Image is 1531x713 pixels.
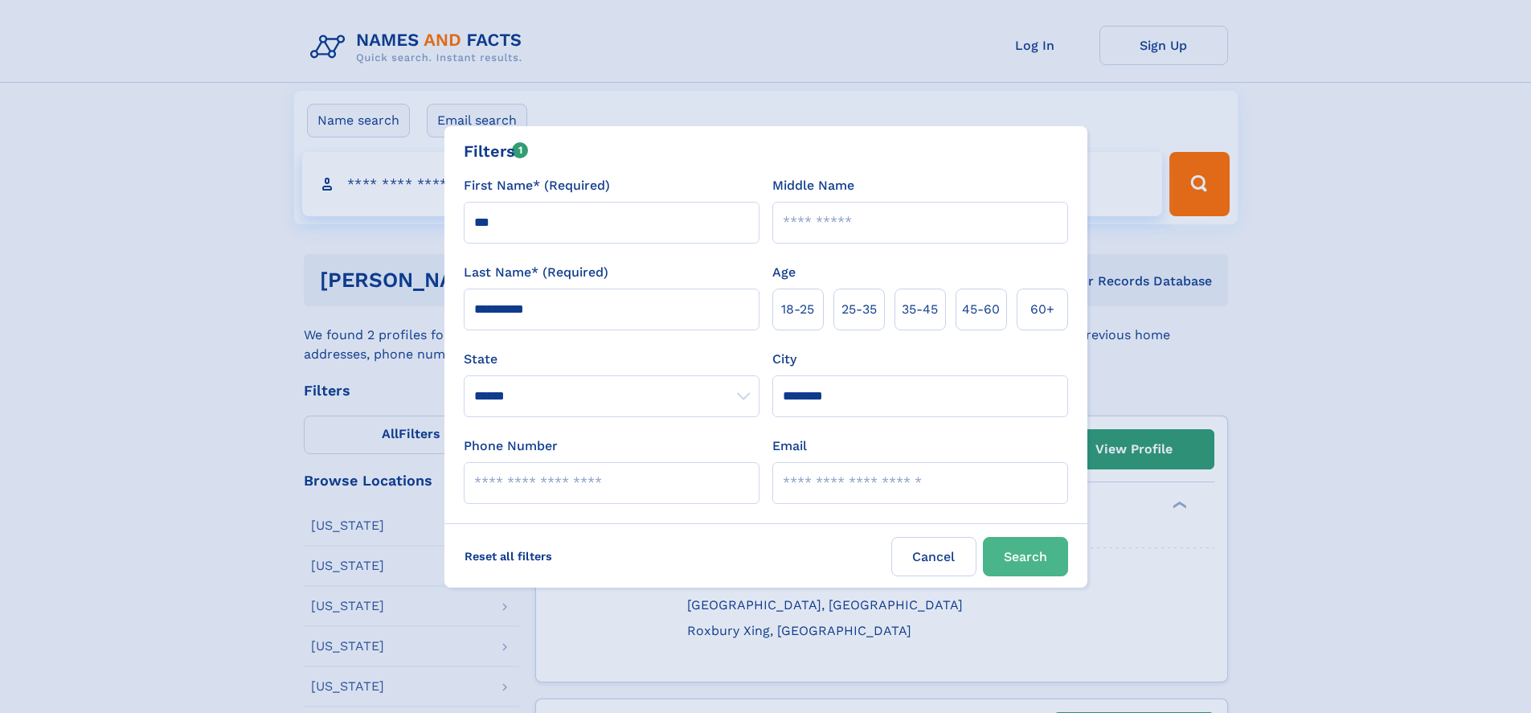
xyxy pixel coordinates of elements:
span: 45‑60 [962,300,1000,319]
label: State [464,350,759,369]
span: 35‑45 [902,300,938,319]
span: 60+ [1030,300,1054,319]
label: Middle Name [772,176,854,195]
div: Filters [464,139,529,163]
span: 25‑35 [841,300,877,319]
button: Search [983,537,1068,576]
label: Last Name* (Required) [464,263,608,282]
label: Cancel [891,537,976,576]
label: City [772,350,796,369]
label: Reset all filters [454,537,563,576]
label: Email [772,436,807,456]
span: 18‑25 [781,300,814,319]
label: First Name* (Required) [464,176,610,195]
label: Phone Number [464,436,558,456]
label: Age [772,263,796,282]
